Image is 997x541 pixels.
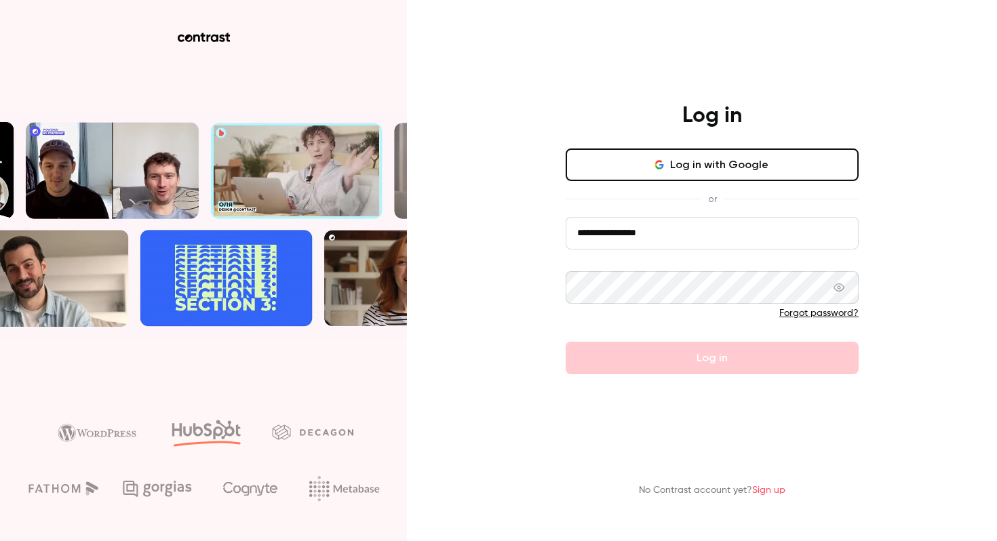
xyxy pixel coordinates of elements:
[272,424,353,439] img: decagon
[639,483,785,498] p: No Contrast account yet?
[752,485,785,495] a: Sign up
[566,148,859,181] button: Log in with Google
[682,102,742,129] h4: Log in
[701,192,724,206] span: or
[779,308,859,318] a: Forgot password?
